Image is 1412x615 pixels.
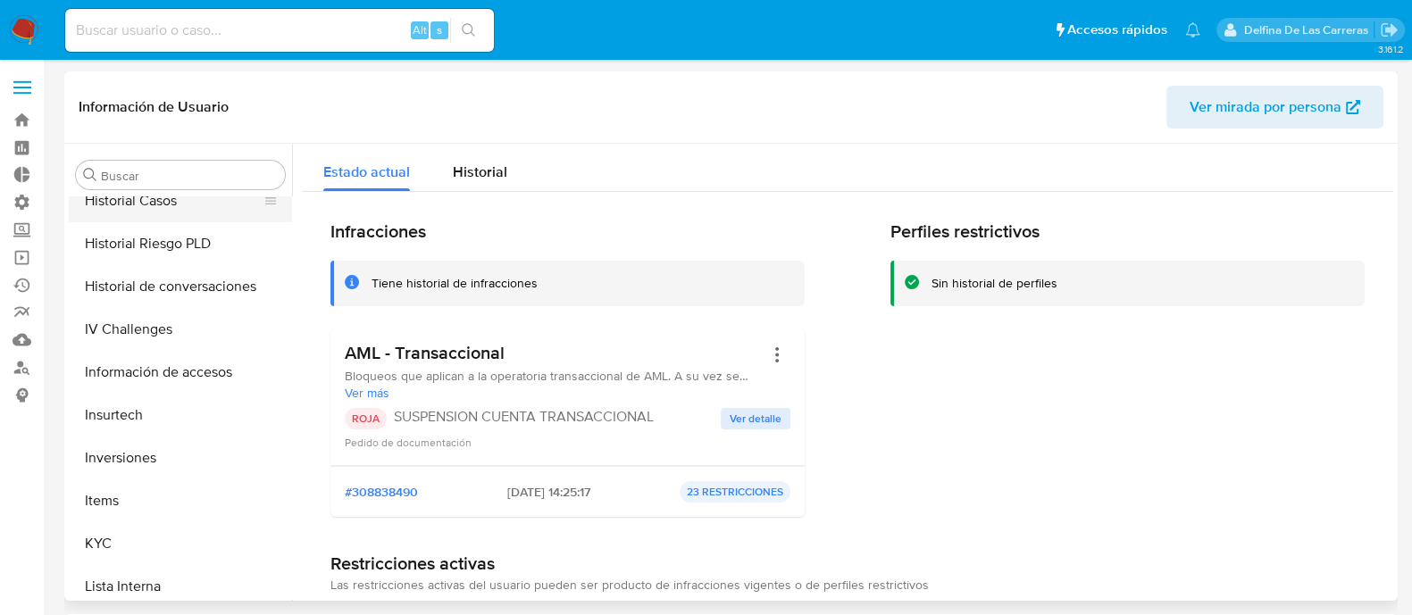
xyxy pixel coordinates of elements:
a: Notificaciones [1185,22,1200,37]
button: Items [69,479,292,522]
button: Insurtech [69,394,292,436]
button: Información de accesos [69,351,292,394]
span: Alt [413,21,427,38]
span: Ver mirada por persona [1190,86,1341,129]
p: delfina.delascarreras@mercadolibre.com [1243,21,1374,38]
span: s [437,21,442,38]
button: Historial Riesgo PLD [69,222,292,265]
button: IV Challenges [69,308,292,351]
button: Historial de conversaciones [69,265,292,308]
input: Buscar usuario o caso... [65,19,494,42]
a: Salir [1380,21,1399,39]
button: Buscar [83,168,97,182]
button: search-icon [450,18,487,43]
span: Accesos rápidos [1067,21,1167,39]
button: Historial Casos [69,179,278,222]
button: Lista Interna [69,565,292,608]
h1: Información de Usuario [79,98,229,116]
button: Ver mirada por persona [1166,86,1383,129]
button: KYC [69,522,292,565]
input: Buscar [101,168,278,184]
button: Inversiones [69,436,292,479]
